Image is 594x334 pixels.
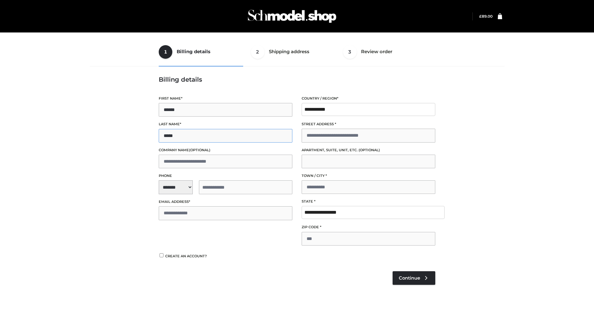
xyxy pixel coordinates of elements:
span: (optional) [189,148,210,152]
h3: Billing details [159,76,435,83]
label: Town / City [302,173,435,179]
a: £89.00 [479,14,493,19]
a: Continue [393,271,435,285]
label: State [302,199,435,204]
img: Schmodel Admin 964 [246,4,338,28]
label: Email address [159,199,292,205]
label: Apartment, suite, unit, etc. [302,147,435,153]
span: Create an account? [165,254,207,258]
label: First name [159,96,292,101]
span: (optional) [359,148,380,152]
label: Country / Region [302,96,435,101]
input: Create an account? [159,253,164,257]
label: Company name [159,147,292,153]
label: ZIP Code [302,224,435,230]
span: Continue [399,275,420,281]
label: Phone [159,173,292,179]
bdi: 89.00 [479,14,493,19]
label: Street address [302,121,435,127]
span: £ [479,14,482,19]
label: Last name [159,121,292,127]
